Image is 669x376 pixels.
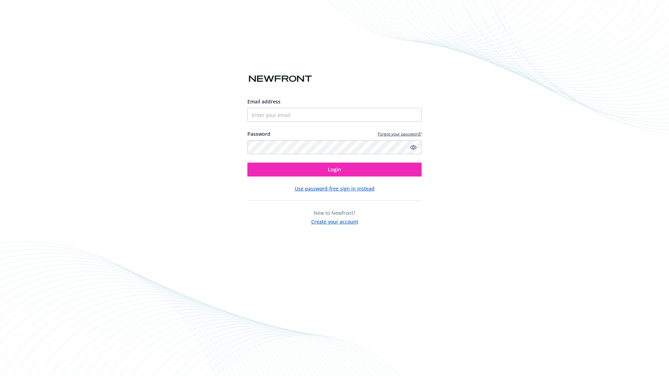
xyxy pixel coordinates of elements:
[378,131,422,137] a: Forgot your password?
[247,130,270,138] label: Password
[409,143,417,151] a: Show password
[247,108,422,122] input: Enter your email
[247,73,313,85] img: Newfront logo
[295,185,375,192] button: Use password-free sign in instead
[328,166,341,173] span: Login
[314,210,355,216] span: New to Newfront?
[247,98,280,105] span: Email address
[311,217,358,225] button: Create your account
[247,140,422,154] input: Enter your password
[247,163,422,177] button: Login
